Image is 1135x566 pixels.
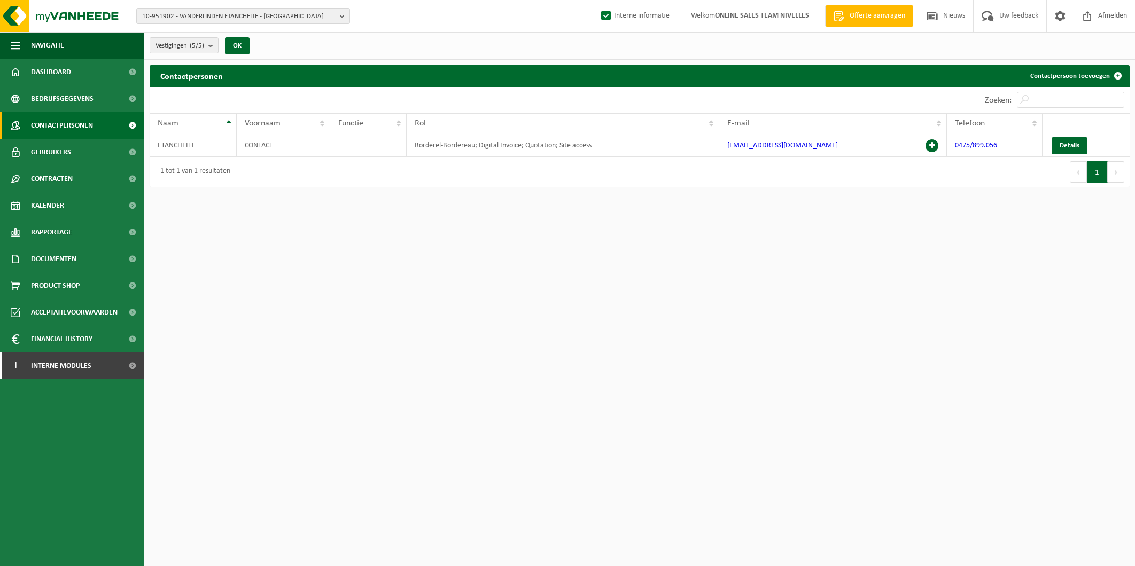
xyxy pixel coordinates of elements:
span: Bedrijfsgegevens [31,85,94,112]
label: Zoeken: [985,96,1012,105]
span: Functie [338,119,363,128]
td: CONTACT [237,133,330,157]
span: Rapportage [31,219,72,246]
a: Details [1052,137,1087,154]
span: Acceptatievoorwaarden [31,299,118,326]
count: (5/5) [190,42,204,49]
span: 10-951902 - VANDERLINDEN ETANCHEITE - [GEOGRAPHIC_DATA] [142,9,336,25]
span: Offerte aanvragen [847,11,908,21]
button: Next [1108,161,1124,183]
span: Naam [158,119,178,128]
span: Interne modules [31,352,91,379]
span: Contracten [31,166,73,192]
td: Borderel-Bordereau; Digital Invoice; Quotation; Site access [407,133,719,157]
a: Contactpersoon toevoegen [1022,65,1129,87]
button: OK [225,37,250,54]
label: Interne informatie [599,8,670,24]
button: Previous [1070,161,1087,183]
span: Contactpersonen [31,112,93,139]
span: Kalender [31,192,64,219]
span: Financial History [31,326,92,352]
button: 1 [1087,161,1108,183]
span: I [11,352,20,379]
span: Vestigingen [156,38,204,54]
span: Details [1060,142,1079,149]
span: Voornaam [245,119,281,128]
a: 0475/899.056 [955,141,997,150]
span: Navigatie [31,32,64,59]
h2: Contactpersonen [150,65,234,86]
a: [EMAIL_ADDRESS][DOMAIN_NAME] [727,141,838,150]
span: Dashboard [31,59,71,85]
button: 10-951902 - VANDERLINDEN ETANCHEITE - [GEOGRAPHIC_DATA] [136,8,350,24]
span: Product Shop [31,272,80,299]
strong: ONLINE SALES TEAM NIVELLES [715,12,809,20]
span: Rol [415,119,426,128]
span: E-mail [727,119,750,128]
span: Documenten [31,246,76,272]
span: Gebruikers [31,139,71,166]
td: ETANCHEITE [150,133,237,157]
a: Offerte aanvragen [825,5,913,27]
span: Telefoon [955,119,985,128]
button: Vestigingen(5/5) [150,37,219,53]
div: 1 tot 1 van 1 resultaten [155,162,230,182]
